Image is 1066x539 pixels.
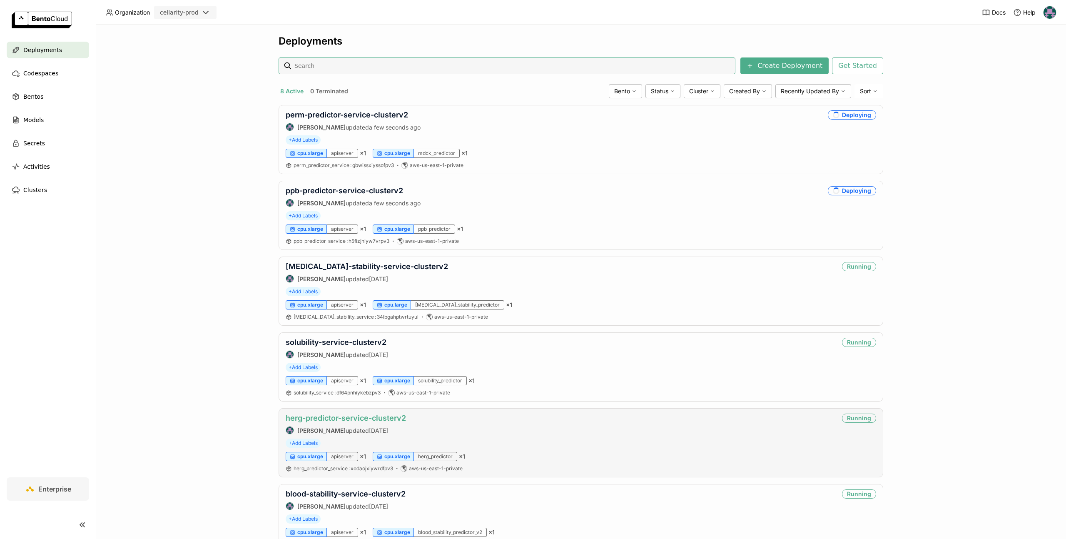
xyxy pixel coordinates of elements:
[294,162,394,169] a: perm_predictor_service:gbwissxiyssofpv3
[369,351,388,358] span: [DATE]
[645,84,680,98] div: Status
[327,149,358,158] div: apiserver
[384,150,410,157] span: cpu.xlarge
[384,377,410,384] span: cpu.xlarge
[832,57,883,74] button: Get Started
[349,465,350,472] span: :
[286,502,406,510] div: updated
[38,485,71,493] span: Enterprise
[286,350,388,359] div: updated
[115,9,150,16] span: Organization
[414,225,455,234] div: ppb_predictor
[346,238,348,244] span: :
[286,211,321,220] span: +Add Labels
[360,529,366,536] span: × 1
[327,376,358,385] div: apiserver
[468,377,475,384] span: × 1
[832,187,840,195] i: loading
[1023,9,1036,16] span: Help
[294,238,389,245] a: ppb_predictor_service:h5fizjhiyw7vrpv3
[7,65,89,82] a: Codespaces
[384,302,407,308] span: cpu.large
[854,84,883,98] div: Sort
[286,414,406,422] a: herg-predictor-service-clusterv2
[775,84,851,98] div: Recently Updated By
[286,274,448,283] div: updated
[297,302,323,308] span: cpu.xlarge
[360,150,366,157] span: × 1
[781,87,839,95] span: Recently Updated By
[286,275,294,282] img: Ragy
[286,135,321,145] span: +Add Labels
[360,301,366,309] span: × 1
[828,186,876,195] div: Deploying
[411,300,504,309] div: [MEDICAL_DATA]_stability_predictor
[842,414,876,423] div: Running
[23,162,50,172] span: Activities
[286,199,421,207] div: updated
[297,427,346,434] strong: [PERSON_NAME]
[334,389,336,396] span: :
[294,389,381,396] a: solubility_service:df64pnhiykebzpv3
[286,502,294,510] img: Ragy
[828,110,876,120] div: Deploying
[294,314,418,320] a: [MEDICAL_DATA]_stability_service:34lbgahptwrtuyul
[279,35,883,47] div: Deployments
[7,42,89,58] a: Deployments
[369,124,421,131] span: a few seconds ago
[286,262,448,271] a: [MEDICAL_DATA]-stability-service-clusterv2
[294,162,394,168] span: perm_predictor_service gbwissxiyssofpv3
[327,225,358,234] div: apiserver
[609,84,642,98] div: Bento
[160,8,199,17] div: cellarity-prod
[410,162,463,169] span: aws-us-east-1-private
[414,149,460,158] div: mdck_predictor
[297,453,323,460] span: cpu.xlarge
[23,185,47,195] span: Clusters
[286,123,421,131] div: updated
[23,45,62,55] span: Deployments
[651,87,668,95] span: Status
[279,86,305,97] button: 8 Active
[375,314,376,320] span: :
[286,514,321,524] span: +Add Labels
[384,226,410,232] span: cpu.xlarge
[297,377,323,384] span: cpu.xlarge
[842,338,876,347] div: Running
[405,238,459,245] span: aws-us-east-1-private
[297,150,323,157] span: cpu.xlarge
[7,182,89,198] a: Clusters
[740,57,829,74] button: Create Deployment
[360,225,366,233] span: × 1
[457,225,463,233] span: × 1
[23,92,43,102] span: Bentos
[294,59,732,72] input: Search
[414,376,467,385] div: solubility_predictor
[297,200,346,207] strong: [PERSON_NAME]
[286,123,294,131] img: Ragy
[294,465,393,472] a: herg_predictor_service:xodaojxiywrdfpv3
[297,351,346,358] strong: [PERSON_NAME]
[1013,8,1036,17] div: Help
[286,199,294,207] img: Ragy
[7,135,89,152] a: Secrets
[506,301,512,309] span: × 1
[12,12,72,28] img: logo
[689,87,708,95] span: Cluster
[309,86,350,97] button: 0 Terminated
[327,300,358,309] div: apiserver
[286,427,294,434] img: Ragy
[294,238,389,244] span: ppb_predictor_service h5fizjhiyw7vrpv3
[23,68,58,78] span: Codespaces
[286,489,406,498] a: blood-stability-service-clusterv2
[350,162,351,168] span: :
[327,452,358,461] div: apiserver
[360,453,366,460] span: × 1
[414,528,487,537] div: blood_stability_predictor_v2
[297,226,323,232] span: cpu.xlarge
[369,200,421,207] span: a few seconds ago
[286,426,406,434] div: updated
[297,529,323,536] span: cpu.xlarge
[327,528,358,537] div: apiserver
[369,275,388,282] span: [DATE]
